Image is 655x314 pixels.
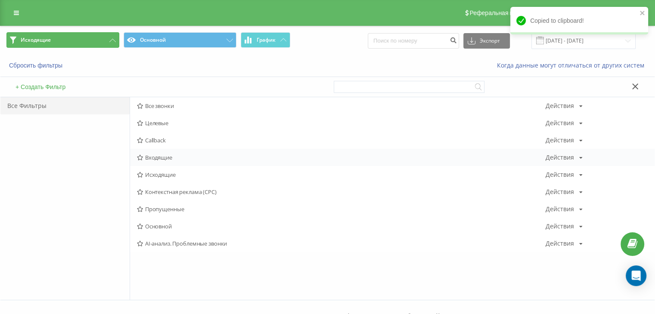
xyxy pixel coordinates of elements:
[546,189,574,195] div: Действия
[137,103,546,109] span: Все звонки
[137,189,546,195] span: Контекстная реклама (CPC)
[626,265,646,286] div: Open Intercom Messenger
[546,137,574,143] div: Действия
[546,103,574,109] div: Действия
[546,120,574,126] div: Действия
[137,137,546,143] span: Callback
[546,154,574,160] div: Действия
[6,62,67,69] button: Сбросить фильтры
[6,32,119,48] button: Исходящие
[137,172,546,178] span: Исходящие
[463,33,510,49] button: Экспорт
[137,154,546,160] span: Входящие
[124,32,236,48] button: Основной
[137,206,546,212] span: Пропущенные
[13,83,68,91] button: + Создать Фильтр
[497,61,649,69] a: Когда данные могут отличаться от других систем
[629,83,642,92] button: Закрыть
[368,33,459,49] input: Поиск по номеру
[639,9,646,18] button: close
[137,120,546,126] span: Целевые
[137,223,546,229] span: Основной
[137,240,546,246] span: AI-анализ. Проблемные звонки
[510,7,648,34] div: Copied to clipboard!
[257,37,276,43] span: График
[21,37,51,43] span: Исходящие
[546,172,574,178] div: Действия
[0,97,130,114] div: Все Фильтры
[546,240,574,246] div: Действия
[241,32,290,48] button: График
[546,206,574,212] div: Действия
[469,9,540,16] span: Реферальная программа
[546,223,574,229] div: Действия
